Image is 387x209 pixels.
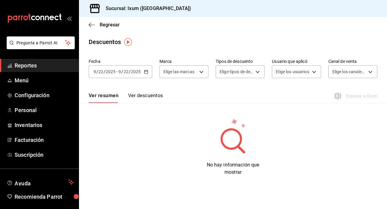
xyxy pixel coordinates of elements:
button: Ver resumen [89,93,118,103]
input: -- [93,69,96,74]
span: Regresar [100,22,120,28]
input: ---- [131,69,141,74]
span: No hay información que mostrar [207,162,259,175]
span: / [104,69,105,74]
input: -- [123,69,129,74]
span: Recomienda Parrot [15,193,74,201]
button: Ver descuentos [128,93,163,103]
label: Usuario que aplicó [272,59,321,63]
button: open_drawer_menu [67,16,72,21]
label: Tipos de descuento [216,59,265,63]
input: -- [118,69,121,74]
span: / [121,69,123,74]
label: Fecha [89,59,152,63]
span: Personal [15,106,74,114]
img: Tooltip marker [124,38,132,46]
span: Facturación [15,136,74,144]
span: Suscripción [15,151,74,159]
span: / [96,69,98,74]
span: / [129,69,131,74]
span: Elige las marcas [163,69,194,75]
span: Menú [15,76,74,84]
label: Marca [159,59,208,63]
input: -- [98,69,104,74]
button: Pregunta a Parrot AI [7,36,75,49]
input: ---- [105,69,116,74]
span: - [116,69,118,74]
span: Reportes [15,61,74,70]
span: Elige tipos de descuento [220,69,253,75]
span: Ayuda [15,179,66,186]
a: Pregunta a Parrot AI [4,44,75,50]
span: Pregunta a Parrot AI [16,40,65,46]
label: Canal de venta [328,59,377,63]
span: Inventarios [15,121,74,129]
button: Regresar [89,22,120,28]
span: Elige los usuarios [276,69,309,75]
span: Elige los canales de venta [332,69,366,75]
div: Descuentos [89,37,121,46]
h3: Sucursal: Ixum ([GEOGRAPHIC_DATA]) [101,5,191,12]
span: Configuración [15,91,74,99]
div: navigation tabs [89,93,163,103]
